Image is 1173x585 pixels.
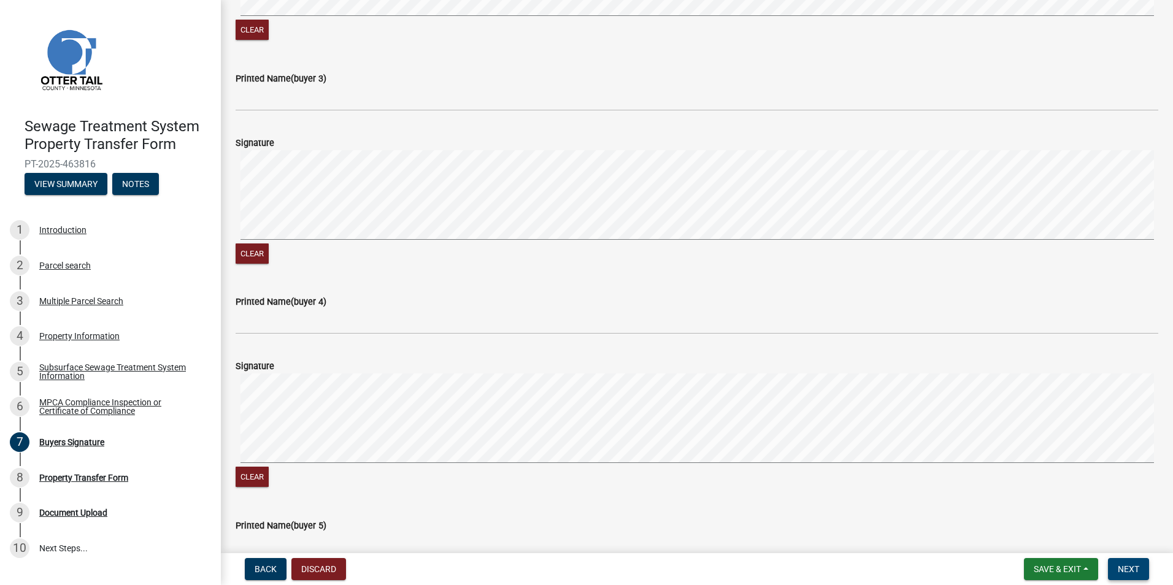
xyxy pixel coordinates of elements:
[10,538,29,558] div: 10
[10,397,29,416] div: 6
[39,398,201,415] div: MPCA Compliance Inspection or Certificate of Compliance
[255,564,277,574] span: Back
[236,139,274,148] label: Signature
[10,503,29,522] div: 9
[39,363,201,380] div: Subsurface Sewage Treatment System Information
[10,291,29,311] div: 3
[25,180,107,189] wm-modal-confirm: Summary
[39,297,123,305] div: Multiple Parcel Search
[236,467,269,487] button: Clear
[10,362,29,381] div: 5
[1034,564,1081,574] span: Save & Exit
[1024,558,1098,580] button: Save & Exit
[25,118,211,153] h4: Sewage Treatment System Property Transfer Form
[112,173,159,195] button: Notes
[236,75,326,83] label: Printed Name(buyer 3)
[236,522,326,530] label: Printed Name(buyer 5)
[25,13,117,105] img: Otter Tail County, Minnesota
[39,508,107,517] div: Document Upload
[236,20,269,40] button: Clear
[39,438,104,446] div: Buyers Signature
[39,473,128,482] div: Property Transfer Form
[236,298,326,307] label: Printed Name(buyer 4)
[10,468,29,487] div: 8
[39,332,120,340] div: Property Information
[25,173,107,195] button: View Summary
[25,158,196,170] span: PT-2025-463816
[112,180,159,189] wm-modal-confirm: Notes
[1108,558,1149,580] button: Next
[10,432,29,452] div: 7
[10,256,29,275] div: 2
[39,226,87,234] div: Introduction
[291,558,346,580] button: Discard
[245,558,287,580] button: Back
[236,362,274,371] label: Signature
[10,326,29,346] div: 4
[10,220,29,240] div: 1
[236,243,269,264] button: Clear
[39,261,91,270] div: Parcel search
[1118,564,1139,574] span: Next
